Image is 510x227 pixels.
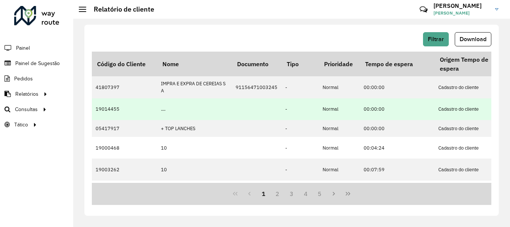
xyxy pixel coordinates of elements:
[319,98,360,120] td: Normal
[327,187,341,201] button: Next Page
[360,159,435,180] td: 00:07:59
[92,52,157,76] th: Código do Cliente
[232,52,282,76] th: Documento
[455,32,491,46] button: Download
[256,187,271,201] button: 1
[435,181,509,202] td: Cadastro do cliente
[433,2,489,9] h3: [PERSON_NAME]
[270,187,284,201] button: 2
[319,52,360,76] th: Prioridade
[360,76,435,98] td: 00:00:00
[435,52,509,76] th: Origem Tempo de espera
[319,76,360,98] td: Normal
[313,187,327,201] button: 5
[157,52,232,76] th: Nome
[92,181,157,202] td: 19008703
[14,121,28,129] span: Tático
[282,137,319,159] td: -
[92,98,157,120] td: 19014455
[435,159,509,180] td: Cadastro do cliente
[435,137,509,159] td: Cadastro do cliente
[284,187,299,201] button: 3
[282,98,319,120] td: -
[282,120,319,137] td: -
[460,36,486,42] span: Download
[16,44,30,52] span: Painel
[157,159,232,180] td: 10
[319,137,360,159] td: Normal
[157,181,232,202] td: 10
[423,32,449,46] button: Filtrar
[319,159,360,180] td: Normal
[299,187,313,201] button: 4
[428,36,444,42] span: Filtrar
[15,105,38,113] span: Consultas
[360,137,435,159] td: 00:04:24
[319,181,360,202] td: Normal
[15,90,38,98] span: Relatórios
[435,98,509,120] td: Cadastro do cliente
[92,137,157,159] td: 19000468
[282,52,319,76] th: Tipo
[416,1,432,18] a: Contato Rápido
[282,76,319,98] td: -
[433,10,489,16] span: [PERSON_NAME]
[157,76,232,98] td: IMPRA E EXPRA DE CEREIAS S A
[360,120,435,137] td: 00:00:00
[92,159,157,180] td: 19003262
[282,159,319,180] td: -
[14,75,33,83] span: Pedidos
[319,120,360,137] td: Normal
[92,120,157,137] td: 05417917
[15,59,60,67] span: Painel de Sugestão
[360,181,435,202] td: 00:11:34
[282,181,319,202] td: -
[232,76,282,98] td: 91156471003245
[341,187,355,201] button: Last Page
[86,5,154,13] h2: Relatório de cliente
[435,120,509,137] td: Cadastro do cliente
[360,52,435,76] th: Tempo de espera
[435,76,509,98] td: Cadastro do cliente
[360,98,435,120] td: 00:00:00
[157,120,232,137] td: + TOP LANCHES
[157,98,232,120] td: ....
[157,137,232,159] td: 10
[92,76,157,98] td: 41807397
